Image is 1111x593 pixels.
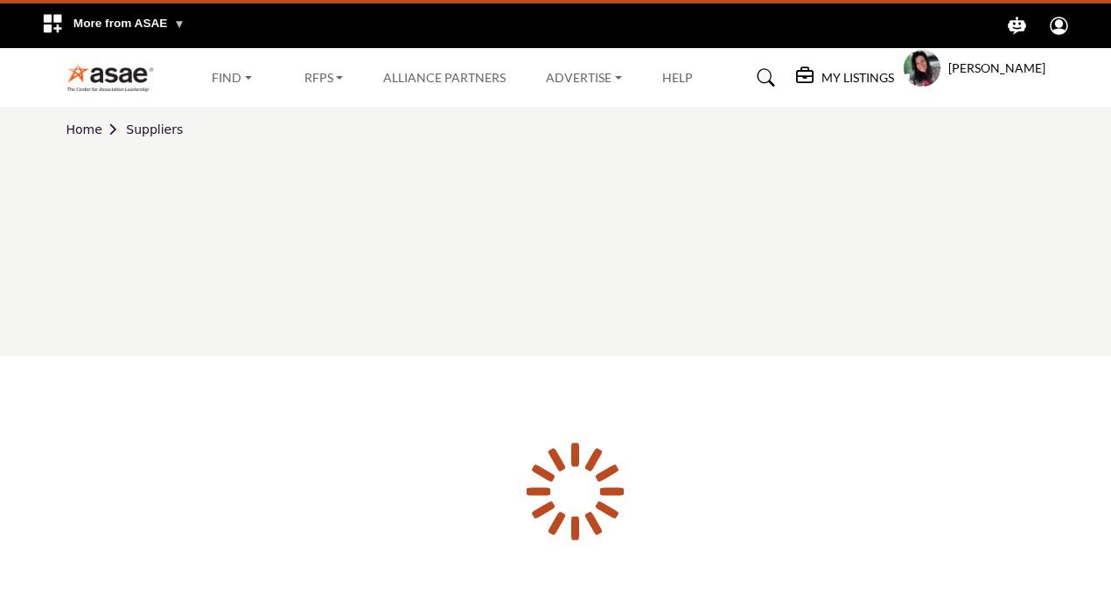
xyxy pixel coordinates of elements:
a: Alliance Partners [383,70,506,85]
a: Advertise [534,66,634,90]
a: Help [662,70,693,85]
div: More from ASAE [31,3,196,48]
span: More from ASAE [73,17,185,30]
a: Find [199,66,264,90]
button: Show hide supplier dropdown [903,49,941,87]
img: Site Logo [66,63,164,92]
div: My Listings [796,67,894,88]
h5: [PERSON_NAME] [948,59,1045,77]
a: RFPs [292,66,356,90]
h5: My Listings [821,70,894,86]
a: Suppliers [126,122,183,136]
a: Search [740,64,786,92]
a: Home [66,122,127,136]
